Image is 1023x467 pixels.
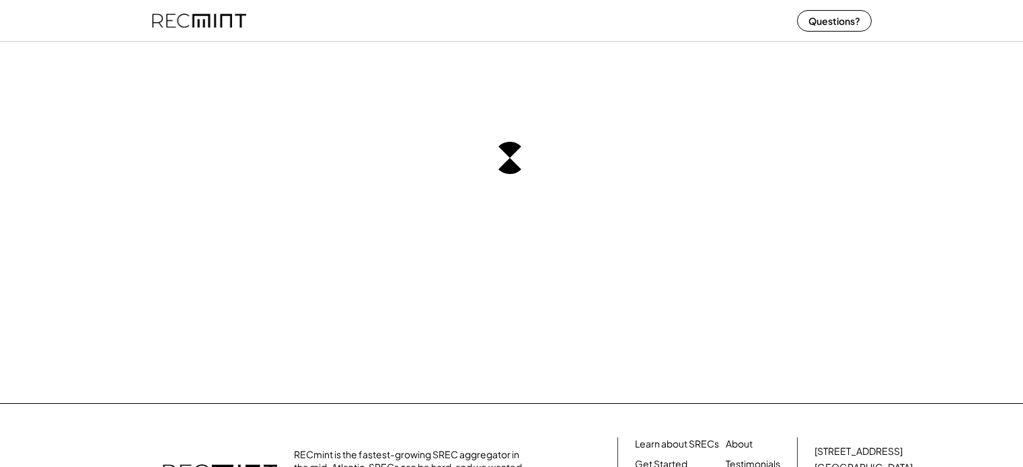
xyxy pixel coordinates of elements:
button: Questions? [797,10,872,32]
img: recmint-logotype%403x%20%281%29.jpeg [152,3,246,38]
a: About [726,437,753,451]
div: [STREET_ADDRESS] [814,445,903,458]
a: Learn about SRECs [635,437,719,451]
